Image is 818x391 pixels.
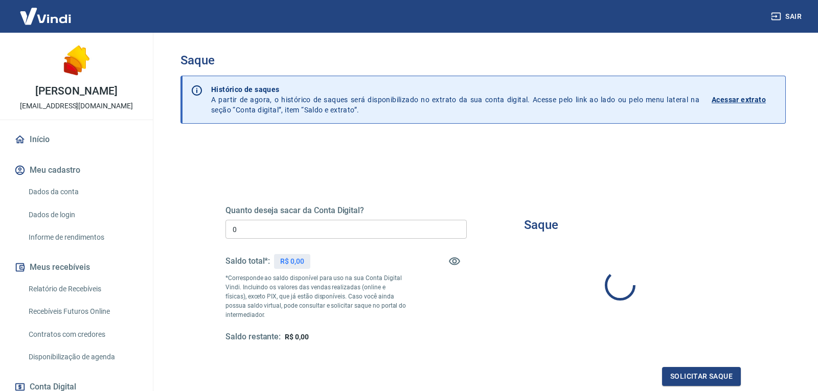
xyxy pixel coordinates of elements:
button: Meu cadastro [12,159,141,181]
p: R$ 0,00 [280,256,304,267]
span: R$ 0,00 [285,333,309,341]
p: Acessar extrato [712,95,766,105]
p: A partir de agora, o histórico de saques será disponibilizado no extrato da sua conta digital. Ac... [211,84,699,115]
a: Contratos com credores [25,324,141,345]
p: [PERSON_NAME] [35,86,117,97]
button: Sair [769,7,806,26]
a: Disponibilização de agenda [25,347,141,367]
h3: Saque [180,53,786,67]
p: [EMAIL_ADDRESS][DOMAIN_NAME] [20,101,133,111]
h5: Saldo total*: [225,256,270,266]
h5: Saldo restante: [225,332,281,342]
button: Solicitar saque [662,367,741,386]
button: Meus recebíveis [12,256,141,279]
a: Dados de login [25,204,141,225]
a: Acessar extrato [712,84,777,115]
h3: Saque [524,218,558,232]
a: Início [12,128,141,151]
h5: Quanto deseja sacar da Conta Digital? [225,205,467,216]
img: Vindi [12,1,79,32]
a: Dados da conta [25,181,141,202]
p: Histórico de saques [211,84,699,95]
a: Recebíveis Futuros Online [25,301,141,322]
img: 89e4d871-7f83-4a87-ac5a-7c326bba6de5.jpeg [56,41,97,82]
p: *Corresponde ao saldo disponível para uso na sua Conta Digital Vindi. Incluindo os valores das ve... [225,273,406,319]
a: Relatório de Recebíveis [25,279,141,300]
a: Informe de rendimentos [25,227,141,248]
